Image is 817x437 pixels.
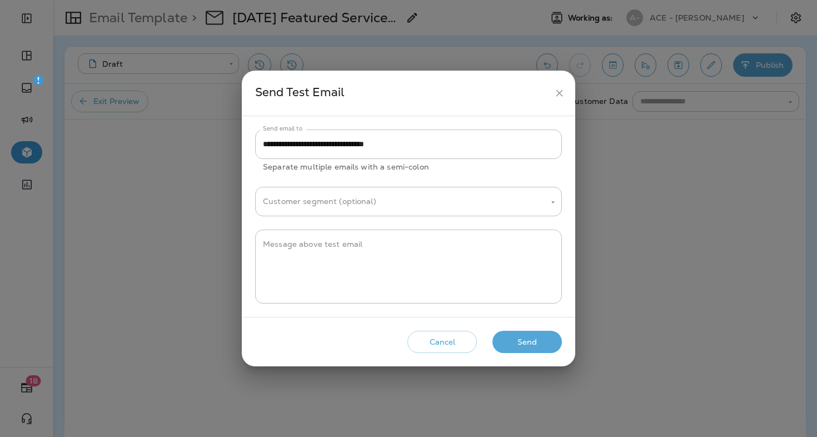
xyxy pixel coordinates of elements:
[255,83,549,103] div: Send Test Email
[263,125,302,133] label: Send email to
[549,83,570,103] button: close
[492,331,562,354] button: Send
[548,197,558,207] button: Open
[407,331,477,354] button: Cancel
[263,161,554,173] p: Separate multiple emails with a semi-colon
